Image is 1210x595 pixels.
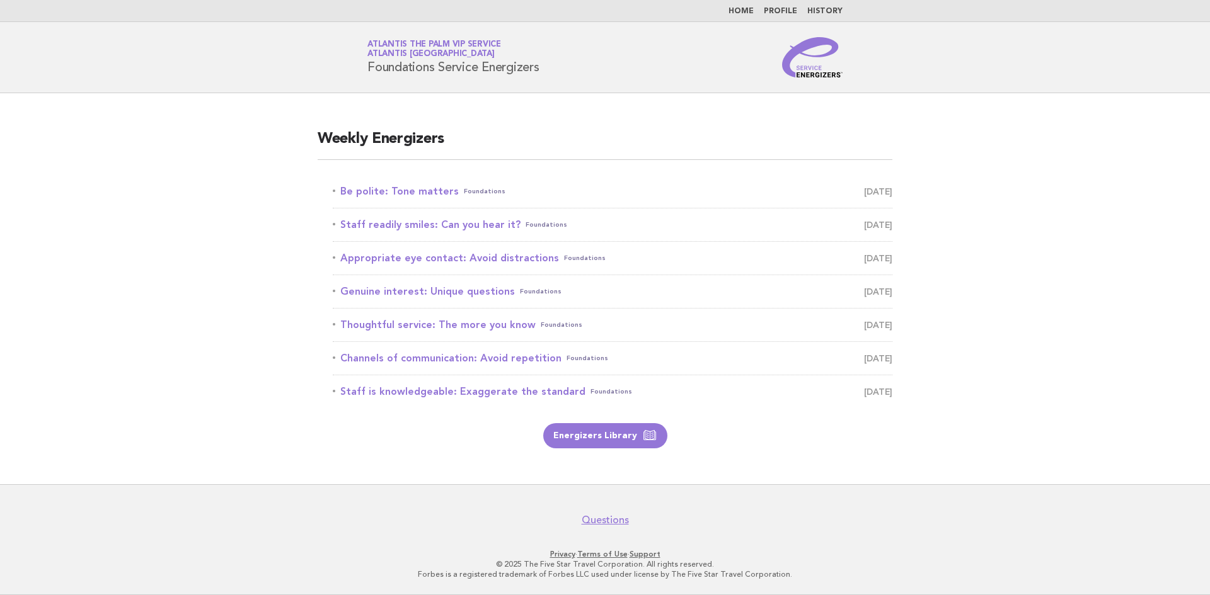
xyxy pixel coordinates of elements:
[864,216,892,234] span: [DATE]
[333,383,892,400] a: Staff is knowledgeable: Exaggerate the standardFoundations [DATE]
[333,216,892,234] a: Staff readily smiles: Can you hear it?Foundations [DATE]
[550,550,575,558] a: Privacy
[729,8,754,15] a: Home
[864,283,892,300] span: [DATE]
[333,316,892,334] a: Thoughtful service: The more you knowFoundations [DATE]
[864,183,892,200] span: [DATE]
[543,423,667,448] a: Energizers Library
[564,249,606,267] span: Foundations
[864,249,892,267] span: [DATE]
[333,183,892,200] a: Be polite: Tone mattersFoundations [DATE]
[219,549,991,559] p: · ·
[318,129,892,160] h2: Weekly Energizers
[367,40,501,58] a: Atlantis The Palm VIP ServiceAtlantis [GEOGRAPHIC_DATA]
[764,8,797,15] a: Profile
[577,550,628,558] a: Terms of Use
[582,514,629,526] a: Questions
[807,8,843,15] a: History
[464,183,505,200] span: Foundations
[219,559,991,569] p: © 2025 The Five Star Travel Corporation. All rights reserved.
[864,349,892,367] span: [DATE]
[367,41,539,74] h1: Foundations Service Energizers
[591,383,632,400] span: Foundations
[782,37,843,77] img: Service Energizers
[333,283,892,300] a: Genuine interest: Unique questionsFoundations [DATE]
[864,316,892,334] span: [DATE]
[526,216,567,234] span: Foundations
[333,349,892,367] a: Channels of communication: Avoid repetitionFoundations [DATE]
[520,283,562,300] span: Foundations
[541,316,582,334] span: Foundations
[630,550,660,558] a: Support
[367,50,495,59] span: Atlantis [GEOGRAPHIC_DATA]
[864,383,892,400] span: [DATE]
[567,349,608,367] span: Foundations
[333,249,892,267] a: Appropriate eye contact: Avoid distractionsFoundations [DATE]
[219,569,991,579] p: Forbes is a registered trademark of Forbes LLC used under license by The Five Star Travel Corpora...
